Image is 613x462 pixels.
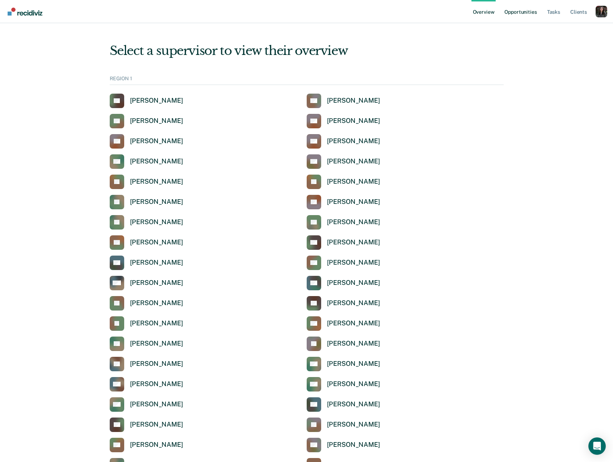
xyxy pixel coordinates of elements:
[307,134,380,149] a: [PERSON_NAME]
[307,337,380,351] a: [PERSON_NAME]
[307,235,380,250] a: [PERSON_NAME]
[327,117,380,125] div: [PERSON_NAME]
[307,114,380,128] a: [PERSON_NAME]
[110,94,183,108] a: [PERSON_NAME]
[307,418,380,432] a: [PERSON_NAME]
[307,316,380,331] a: [PERSON_NAME]
[327,157,380,166] div: [PERSON_NAME]
[307,94,380,108] a: [PERSON_NAME]
[130,319,183,328] div: [PERSON_NAME]
[130,279,183,287] div: [PERSON_NAME]
[130,218,183,226] div: [PERSON_NAME]
[327,177,380,186] div: [PERSON_NAME]
[110,76,504,85] div: REGION 1
[327,218,380,226] div: [PERSON_NAME]
[110,43,504,58] div: Select a supervisor to view their overview
[596,6,607,17] button: Profile dropdown button
[307,195,380,209] a: [PERSON_NAME]
[130,117,183,125] div: [PERSON_NAME]
[307,175,380,189] a: [PERSON_NAME]
[130,299,183,307] div: [PERSON_NAME]
[327,339,380,348] div: [PERSON_NAME]
[110,377,183,392] a: [PERSON_NAME]
[327,97,380,105] div: [PERSON_NAME]
[130,258,183,267] div: [PERSON_NAME]
[110,235,183,250] a: [PERSON_NAME]
[110,316,183,331] a: [PERSON_NAME]
[110,357,183,371] a: [PERSON_NAME]
[307,276,380,290] a: [PERSON_NAME]
[110,418,183,432] a: [PERSON_NAME]
[327,299,380,307] div: [PERSON_NAME]
[130,157,183,166] div: [PERSON_NAME]
[327,400,380,408] div: [PERSON_NAME]
[307,438,380,452] a: [PERSON_NAME]
[327,279,380,287] div: [PERSON_NAME]
[327,360,380,368] div: [PERSON_NAME]
[307,215,380,230] a: [PERSON_NAME]
[307,377,380,392] a: [PERSON_NAME]
[327,420,380,429] div: [PERSON_NAME]
[130,441,183,449] div: [PERSON_NAME]
[130,339,183,348] div: [PERSON_NAME]
[327,198,380,206] div: [PERSON_NAME]
[110,195,183,209] a: [PERSON_NAME]
[110,276,183,290] a: [PERSON_NAME]
[8,8,42,16] img: Recidiviz
[110,215,183,230] a: [PERSON_NAME]
[110,337,183,351] a: [PERSON_NAME]
[110,114,183,128] a: [PERSON_NAME]
[327,380,380,388] div: [PERSON_NAME]
[307,256,380,270] a: [PERSON_NAME]
[307,357,380,371] a: [PERSON_NAME]
[327,441,380,449] div: [PERSON_NAME]
[327,137,380,145] div: [PERSON_NAME]
[327,319,380,328] div: [PERSON_NAME]
[130,97,183,105] div: [PERSON_NAME]
[327,258,380,267] div: [PERSON_NAME]
[327,238,380,247] div: [PERSON_NAME]
[110,256,183,270] a: [PERSON_NAME]
[307,154,380,169] a: [PERSON_NAME]
[110,154,183,169] a: [PERSON_NAME]
[130,360,183,368] div: [PERSON_NAME]
[110,175,183,189] a: [PERSON_NAME]
[307,397,380,412] a: [PERSON_NAME]
[130,198,183,206] div: [PERSON_NAME]
[130,420,183,429] div: [PERSON_NAME]
[110,134,183,149] a: [PERSON_NAME]
[110,296,183,311] a: [PERSON_NAME]
[110,438,183,452] a: [PERSON_NAME]
[130,400,183,408] div: [PERSON_NAME]
[130,238,183,247] div: [PERSON_NAME]
[588,437,606,455] div: Open Intercom Messenger
[130,380,183,388] div: [PERSON_NAME]
[130,177,183,186] div: [PERSON_NAME]
[110,397,183,412] a: [PERSON_NAME]
[130,137,183,145] div: [PERSON_NAME]
[307,296,380,311] a: [PERSON_NAME]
